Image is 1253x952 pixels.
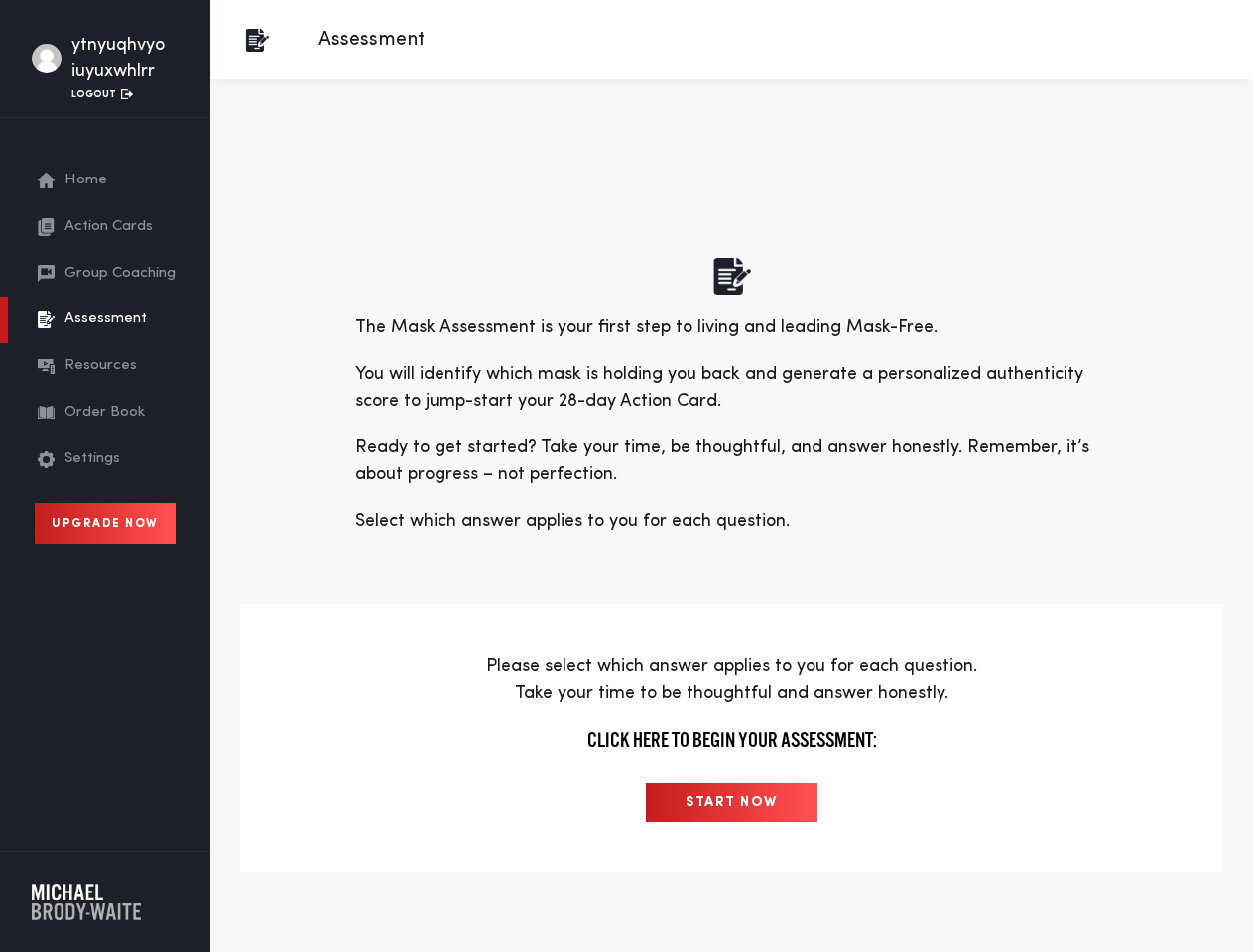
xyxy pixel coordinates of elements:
span: Select which answer applies to you for each question. [355,512,790,530]
span: You will identify which mask is holding you back and generate a personalized authenticity score t... [355,365,1083,410]
span: Ready to get started? Take your time, be thoughtful, and answer honestly. Remember, it’s about pr... [355,438,1089,483]
span: Action Cards [64,216,153,239]
span: Assessment [64,308,147,331]
p: Assessment [299,25,425,55]
span: The Mask Assessment is your first step to living and leading Mask-Free. [355,318,938,336]
a: Group Coaching [38,251,181,297]
a: Settings [38,436,181,483]
h4: Click here to begin your assessment: [290,727,1174,753]
a: Action Cards [38,204,181,251]
span: Resources [64,355,137,378]
a: Logout [71,89,133,99]
span: Order Book [64,402,145,424]
a: Upgrade Now [35,503,176,544]
span: Home [64,170,107,192]
span: Settings [64,448,120,471]
a: Order Book [38,390,181,436]
p: Please select which answer applies to you for each question. Take your time to be thoughtful and ... [290,654,1174,707]
a: Home [38,158,181,204]
span: Group Coaching [64,263,176,286]
a: Assessment [38,297,181,343]
a: Resources [38,343,181,390]
input: START NOW [646,783,817,822]
div: ytnyuqhvyo iuyuxwhlrr [71,32,179,85]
